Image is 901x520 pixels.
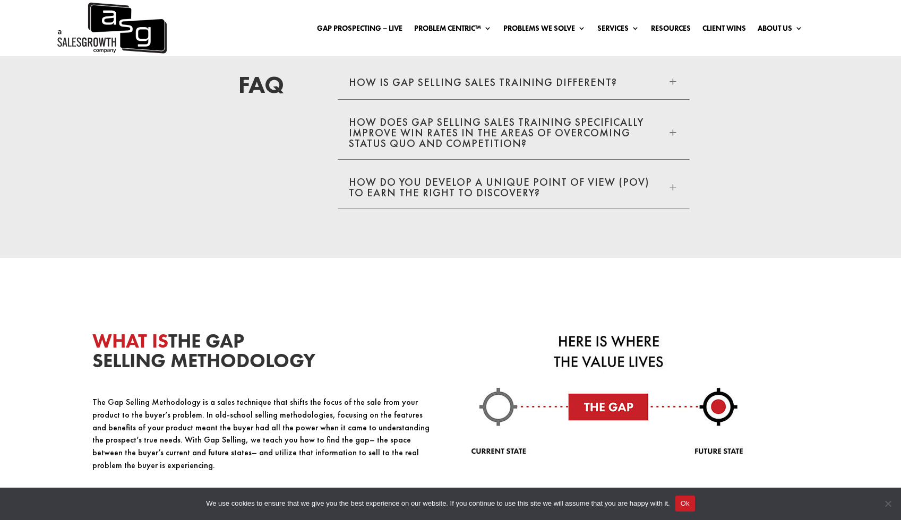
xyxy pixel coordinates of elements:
h4: FAQ [212,73,312,102]
h5: How do you develop a unique Point of View (POV) to earn the right to discovery? [349,177,667,198]
h5: How does Gap Selling Sales Training specifically improve win rates in the areas of overcoming sta... [349,117,667,149]
a: Client Wins [702,24,746,36]
span: L [667,75,679,87]
a: About Us [758,24,803,36]
a: Resources [651,24,691,36]
p: The Gap Selling Methodology is a sales technique that shifts the focus of the sale from your prod... [92,396,431,472]
h5: How is GAP Selling sales training different? [349,77,617,88]
img: value-lives-here [470,332,747,460]
a: Gap Prospecting – LIVE [317,24,402,36]
h3: The Gap Selling Methodology [92,332,431,376]
span: We use cookies to ensure that we give you the best experience on our website. If you continue to ... [206,498,670,509]
span: L [667,126,679,138]
a: Services [597,24,639,36]
span: What Is [92,328,168,353]
a: Problems We Solve [503,24,586,36]
span: No [882,498,893,509]
a: Problem Centric™ [414,24,492,36]
button: Ok [675,496,695,512]
span: L [667,181,679,193]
